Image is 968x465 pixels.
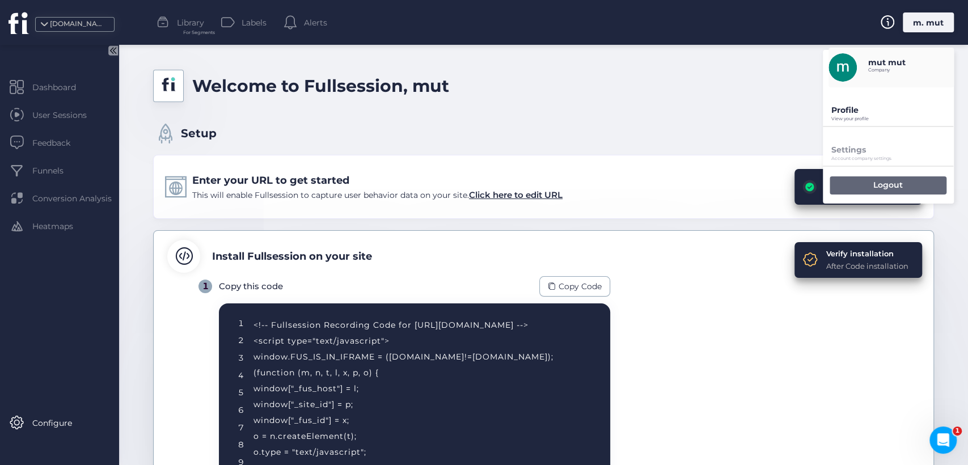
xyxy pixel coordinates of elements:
[32,192,129,205] span: Conversion Analysis
[559,280,602,293] span: Copy Code
[238,438,244,451] div: 8
[192,188,563,202] div: This will enable Fullsession to capture user behavior data on your site.
[238,317,244,329] div: 1
[50,19,107,29] div: [DOMAIN_NAME]
[32,109,104,121] span: User Sessions
[238,369,244,382] div: 4
[831,145,954,155] p: Settings
[868,57,906,67] p: mut mut
[831,105,954,115] p: Profile
[238,386,244,399] div: 5
[192,73,449,99] div: Welcome to Fullsession, mut
[32,81,93,94] span: Dashboard
[238,334,244,346] div: 2
[903,12,954,32] div: m. mut
[32,164,81,177] span: Funnels
[238,352,244,364] div: 3
[238,421,244,434] div: 7
[32,220,90,232] span: Heatmaps
[212,248,372,264] div: Install Fullsession on your site
[826,260,908,272] div: After Code installation
[192,172,563,188] div: Enter your URL to get started
[831,156,954,161] p: Account company settings
[826,248,908,259] div: Verify installation
[469,189,563,200] span: Click here to edit URL
[32,417,89,429] span: Configure
[198,280,212,293] div: 1
[181,125,217,142] span: Setup
[831,116,954,121] p: View your profile
[183,29,215,36] span: For Segments
[929,426,957,454] iframe: Intercom live chat
[828,53,857,82] img: avatar
[304,16,327,29] span: Alerts
[953,426,962,436] span: 1
[177,16,204,29] span: Library
[242,16,267,29] span: Labels
[219,280,283,293] div: Copy this code
[873,180,903,190] p: Logout
[32,137,87,149] span: Feedback
[868,67,906,73] p: Company
[238,404,244,416] div: 6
